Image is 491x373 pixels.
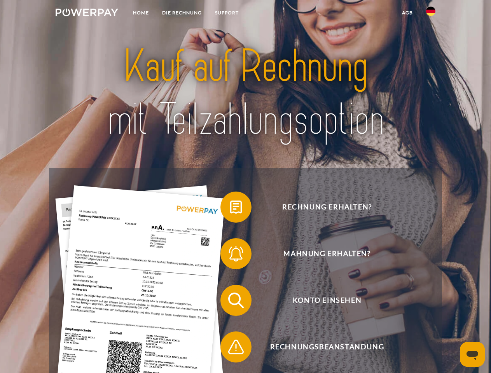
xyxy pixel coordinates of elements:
button: Rechnung erhalten? [220,192,423,223]
img: qb_bell.svg [226,244,246,263]
button: Mahnung erhalten? [220,238,423,269]
button: Konto einsehen [220,285,423,316]
img: de [426,7,435,16]
a: Home [126,6,156,20]
span: Rechnungsbeanstandung [232,331,422,363]
img: qb_search.svg [226,291,246,310]
img: qb_bill.svg [226,197,246,217]
a: DIE RECHNUNG [156,6,208,20]
span: Mahnung erhalten? [232,238,422,269]
img: title-powerpay_de.svg [74,37,417,149]
img: logo-powerpay-white.svg [56,9,118,16]
img: qb_warning.svg [226,337,246,357]
iframe: Schaltfläche zum Öffnen des Messaging-Fensters [460,342,485,367]
a: SUPPORT [208,6,245,20]
span: Rechnung erhalten? [232,192,422,223]
button: Rechnungsbeanstandung [220,331,423,363]
span: Konto einsehen [232,285,422,316]
a: agb [395,6,419,20]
